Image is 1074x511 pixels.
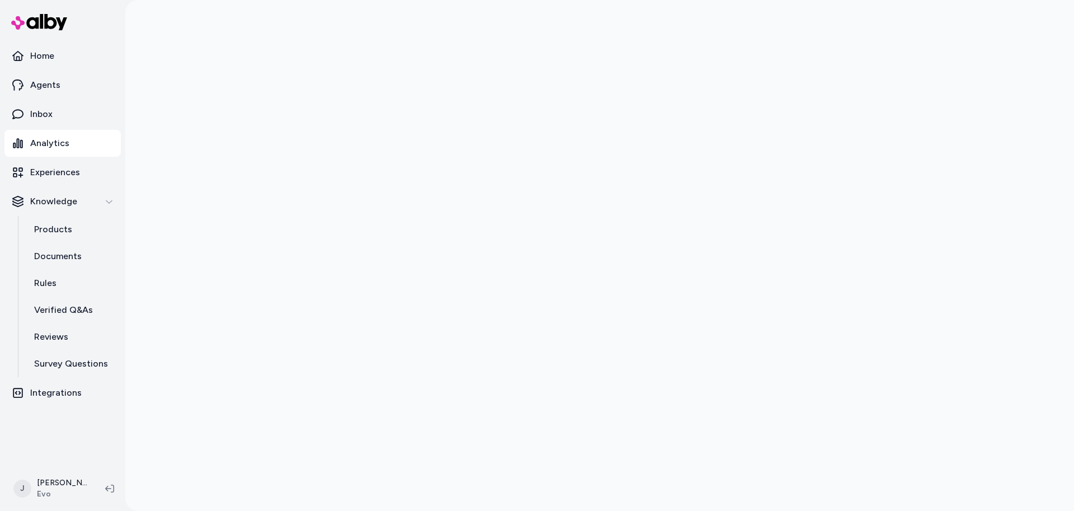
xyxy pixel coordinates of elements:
span: J [13,480,31,498]
a: Inbox [4,101,121,128]
p: Integrations [30,386,82,400]
p: Verified Q&As [34,303,93,317]
a: Verified Q&As [23,297,121,324]
a: Experiences [4,159,121,186]
img: alby Logo [11,14,67,30]
p: Products [34,223,72,236]
a: Survey Questions [23,350,121,377]
p: Survey Questions [34,357,108,371]
button: J[PERSON_NAME]Evo [7,471,96,507]
a: Products [23,216,121,243]
p: Knowledge [30,195,77,208]
a: Agents [4,72,121,99]
a: Rules [23,270,121,297]
a: Documents [23,243,121,270]
a: Home [4,43,121,69]
p: Reviews [34,330,68,344]
p: Analytics [30,137,69,150]
p: Home [30,49,54,63]
p: Agents [30,78,60,92]
a: Analytics [4,130,121,157]
p: Inbox [30,107,53,121]
span: Evo [37,489,87,500]
a: Reviews [23,324,121,350]
p: Experiences [30,166,80,179]
a: Integrations [4,379,121,406]
p: [PERSON_NAME] [37,477,87,489]
p: Rules [34,276,56,290]
p: Documents [34,250,82,263]
button: Knowledge [4,188,121,215]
